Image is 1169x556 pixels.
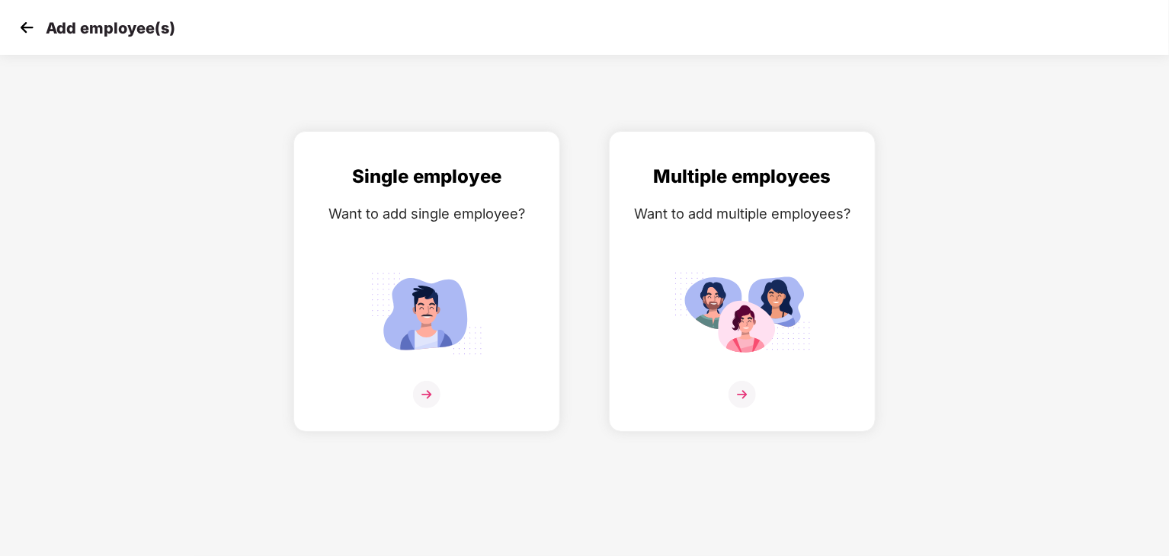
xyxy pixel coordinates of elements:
[625,203,860,225] div: Want to add multiple employees?
[413,381,440,408] img: svg+xml;base64,PHN2ZyB4bWxucz0iaHR0cDovL3d3dy53My5vcmcvMjAwMC9zdmciIHdpZHRoPSIzNiIgaGVpZ2h0PSIzNi...
[625,162,860,191] div: Multiple employees
[15,16,38,39] img: svg+xml;base64,PHN2ZyB4bWxucz0iaHR0cDovL3d3dy53My5vcmcvMjAwMC9zdmciIHdpZHRoPSIzMCIgaGVpZ2h0PSIzMC...
[309,203,544,225] div: Want to add single employee?
[309,162,544,191] div: Single employee
[729,381,756,408] img: svg+xml;base64,PHN2ZyB4bWxucz0iaHR0cDovL3d3dy53My5vcmcvMjAwMC9zdmciIHdpZHRoPSIzNiIgaGVpZ2h0PSIzNi...
[674,266,811,361] img: svg+xml;base64,PHN2ZyB4bWxucz0iaHR0cDovL3d3dy53My5vcmcvMjAwMC9zdmciIGlkPSJNdWx0aXBsZV9lbXBsb3llZS...
[358,266,495,361] img: svg+xml;base64,PHN2ZyB4bWxucz0iaHR0cDovL3d3dy53My5vcmcvMjAwMC9zdmciIGlkPSJTaW5nbGVfZW1wbG95ZWUiIH...
[46,19,175,37] p: Add employee(s)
